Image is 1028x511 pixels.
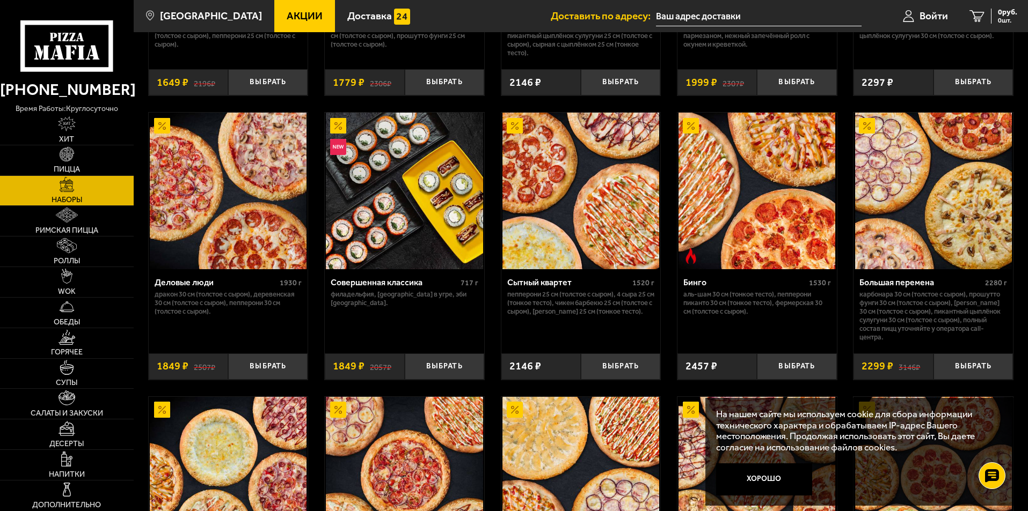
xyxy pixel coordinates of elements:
span: 1649 ₽ [157,77,188,88]
img: Бинго [679,113,835,269]
span: 2280 г [985,278,1007,287]
span: Хит [59,136,74,143]
span: 2297 ₽ [862,77,893,88]
span: Римская пицца [35,227,98,234]
s: 2057 ₽ [370,361,391,372]
span: 1849 ₽ [157,361,188,372]
button: Выбрать [228,353,308,380]
p: Дракон 30 см (толстое с сыром), Деревенская 30 см (толстое с сыром), Пепперони 30 см (толстое с с... [155,290,302,316]
img: Новинка [330,139,346,155]
span: Россия, Санкт-Петербург, Сытнинская улица, 14 [656,6,862,26]
span: Салаты и закуски [31,410,103,417]
img: Акционный [154,402,170,418]
p: Мясная с грибами 25 см (тонкое тесто), Пепперони Пиканто 25 см (тонкое тесто), Пикантный цыплёнок... [507,15,655,58]
span: 1530 г [809,278,831,287]
button: Хорошо [716,463,813,495]
div: Деловые люди [155,277,278,287]
a: АкционныйОстрое блюдоБинго [677,113,837,269]
s: 2307 ₽ [723,77,744,88]
span: Пицца [54,166,80,173]
span: 1930 г [280,278,302,287]
button: Выбрать [228,69,308,95]
img: 15daf4d41897b9f0e9f617042186c801.svg [394,9,410,25]
span: [GEOGRAPHIC_DATA] [160,11,262,21]
img: Сытный квартет [502,113,659,269]
span: Обеды [54,319,80,326]
span: Супы [56,379,77,387]
span: 0 шт. [998,17,1017,24]
span: Напитки [49,471,85,478]
a: АкционныйНовинкаСовершенная классика [325,113,484,269]
button: Выбрать [581,69,660,95]
button: Выбрать [934,69,1013,95]
span: Десерты [49,440,84,448]
span: Роллы [54,257,80,265]
s: 2306 ₽ [370,77,391,88]
div: Бинго [683,277,806,287]
p: Карбонара 30 см (толстое с сыром), Прошутто Фунги 30 см (толстое с сыром), [PERSON_NAME] 30 см (т... [859,290,1007,342]
button: Выбрать [757,69,836,95]
span: 0 руб. [998,9,1017,16]
a: АкционныйДеловые люди [149,113,308,269]
span: Доставить по адресу: [551,11,656,21]
span: 2299 ₽ [862,361,893,372]
span: Горячее [51,349,83,356]
input: Ваш адрес доставки [656,6,862,26]
s: 3146 ₽ [899,361,920,372]
span: 2457 ₽ [686,361,717,372]
p: Пепперони 25 см (толстое с сыром), 4 сыра 25 см (тонкое тесто), Чикен Барбекю 25 см (толстое с сы... [507,290,655,316]
span: 1520 г [632,278,654,287]
span: Доставка [347,11,392,21]
button: Выбрать [405,353,484,380]
img: Острое блюдо [683,248,699,264]
span: Акции [287,11,323,21]
img: Акционный [507,402,523,418]
img: Большая перемена [855,113,1012,269]
p: Аль-Шам 30 см (тонкое тесто), Пепперони Пиканто 30 см (тонкое тесто), Фермерская 30 см (толстое с... [683,290,831,316]
img: Деловые люди [150,113,307,269]
p: Филадельфия, [GEOGRAPHIC_DATA] в угре, Эби [GEOGRAPHIC_DATA]. [331,290,478,307]
p: На нашем сайте мы используем cookie для сбора информации технического характера и обрабатываем IP... [716,409,997,453]
span: 1999 ₽ [686,77,717,88]
span: Дополнительно [32,501,101,509]
a: АкционныйБольшая перемена [854,113,1013,269]
a: АкционныйСытный квартет [501,113,661,269]
span: 2146 ₽ [509,77,541,88]
span: 1849 ₽ [333,361,364,372]
span: 1779 ₽ [333,77,364,88]
img: Акционный [330,402,346,418]
img: Акционный [507,118,523,134]
img: Совершенная классика [326,113,483,269]
s: 2507 ₽ [194,361,215,372]
div: Сытный квартет [507,277,630,287]
span: WOK [58,288,76,295]
div: Большая перемена [859,277,982,287]
button: Выбрать [757,353,836,380]
img: Акционный [859,118,875,134]
img: Акционный [683,402,699,418]
button: Выбрать [934,353,1013,380]
s: 2196 ₽ [194,77,215,88]
span: 717 г [461,278,478,287]
img: Акционный [154,118,170,134]
div: Совершенная классика [331,277,458,287]
span: 2146 ₽ [509,361,541,372]
span: Наборы [52,196,82,204]
button: Выбрать [581,353,660,380]
button: Выбрать [405,69,484,95]
span: Войти [920,11,948,21]
img: Акционный [683,118,699,134]
img: Акционный [330,118,346,134]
